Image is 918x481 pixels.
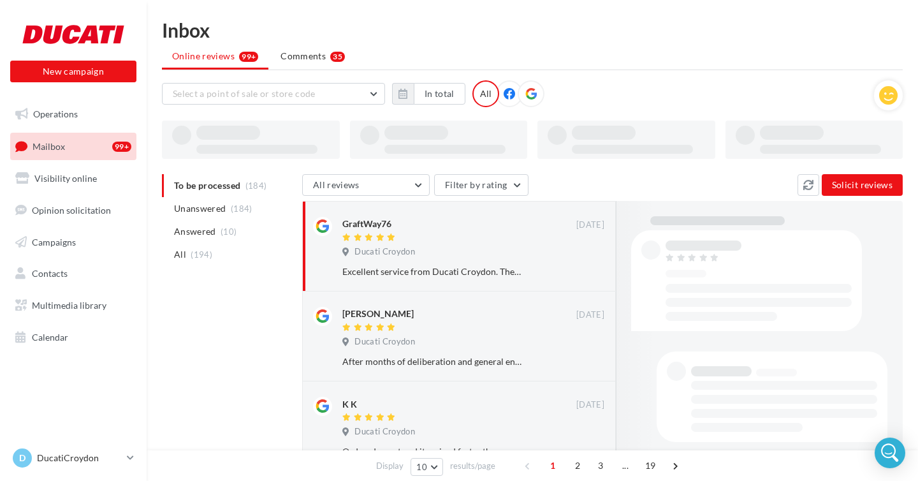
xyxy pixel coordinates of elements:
span: All reviews [313,179,360,190]
a: Visibility online [8,165,139,192]
span: 1 [543,455,563,476]
button: In total [414,83,465,105]
div: Excellent service from Ducati Croydon. The staff are very professional and helpful, made the whol... [342,265,521,278]
span: (10) [221,226,237,237]
span: 19 [640,455,661,476]
button: All reviews [302,174,430,196]
button: 10 [411,458,443,476]
div: [PERSON_NAME] [342,307,414,320]
span: Operations [33,108,78,119]
span: [DATE] [576,399,604,411]
div: K K [342,398,357,411]
span: D [19,452,25,464]
button: Select a point of sale or store code [162,83,385,105]
a: Campaigns [8,229,139,256]
span: Calendar [32,332,68,343]
span: Visibility online [34,173,97,184]
button: New campaign [10,61,136,82]
span: 3 [590,455,611,476]
button: In total [392,83,465,105]
p: DucatiCroydon [37,452,122,464]
a: Multimedia library [8,292,139,319]
div: 35 [330,52,345,62]
a: Opinion solicitation [8,197,139,224]
span: 10 [416,462,427,472]
div: After months of deliberation and general enquiries with [PERSON_NAME] at Ducati Croydon, I finall... [342,355,521,368]
span: results/page [450,460,495,472]
span: Ducati Croydon [354,426,415,438]
span: [DATE] [576,219,604,231]
span: Mailbox [33,140,65,151]
button: Solicit reviews [822,174,903,196]
a: D DucatiCroydon [10,446,136,470]
span: (184) [231,204,252,214]
span: ... [615,455,636,476]
span: Ducati Croydon [354,246,415,258]
a: Operations [8,101,139,128]
span: (194) [191,249,212,260]
span: 2 [567,455,588,476]
div: 99+ [112,142,131,152]
span: Comments [280,50,326,63]
a: Contacts [8,260,139,287]
span: Ducati Croydon [354,336,415,348]
span: Contacts [32,268,68,279]
span: Opinion solicitation [32,205,111,216]
span: Unanswered [174,202,226,215]
span: Campaigns [32,236,76,247]
span: All [174,248,186,261]
a: Mailbox99+ [8,133,139,160]
div: All [472,80,499,107]
span: Answered [174,225,216,238]
a: Calendar [8,324,139,351]
span: Multimedia library [32,300,106,311]
button: Filter by rating [434,174,528,196]
div: Ordered a part and it arrived faster than expected, staff were helpful and friendly. [342,445,521,458]
div: Inbox [162,20,903,40]
span: Display [376,460,404,472]
div: GraftWay76 [342,218,391,230]
div: Open Intercom Messenger [875,438,905,468]
span: Select a point of sale or store code [173,88,316,99]
span: [DATE] [576,309,604,321]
